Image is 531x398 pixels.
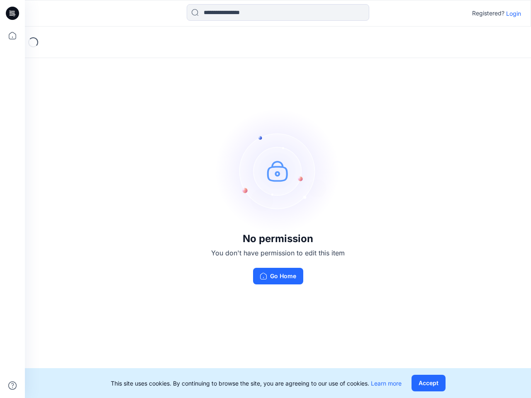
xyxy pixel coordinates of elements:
[211,248,345,258] p: You don't have permission to edit this item
[111,379,402,388] p: This site uses cookies. By continuing to browse the site, you are agreeing to our use of cookies.
[412,375,446,391] button: Accept
[253,268,303,284] button: Go Home
[472,8,504,18] p: Registered?
[216,109,340,233] img: no-perm.svg
[211,233,345,245] h3: No permission
[506,9,521,18] p: Login
[371,380,402,387] a: Learn more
